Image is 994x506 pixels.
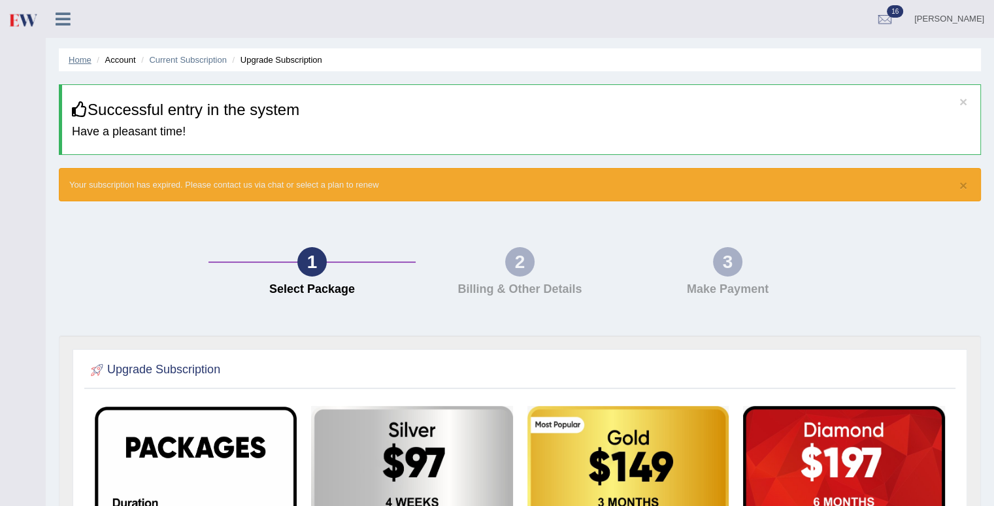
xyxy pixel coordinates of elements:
[93,54,135,66] li: Account
[72,101,970,118] h3: Successful entry in the system
[149,55,227,65] a: Current Subscription
[959,95,967,109] button: ×
[959,178,967,192] button: ×
[72,126,970,139] h4: Have a pleasant time!
[59,168,981,201] div: Your subscription has expired. Please contact us via chat or select a plan to renew
[88,360,220,380] h2: Upgrade Subscription
[69,55,91,65] a: Home
[422,283,617,296] h4: Billing & Other Details
[887,5,903,18] span: 16
[713,247,742,277] div: 3
[505,247,535,277] div: 2
[229,54,322,66] li: Upgrade Subscription
[215,283,410,296] h4: Select Package
[630,283,825,296] h4: Make Payment
[297,247,327,277] div: 1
